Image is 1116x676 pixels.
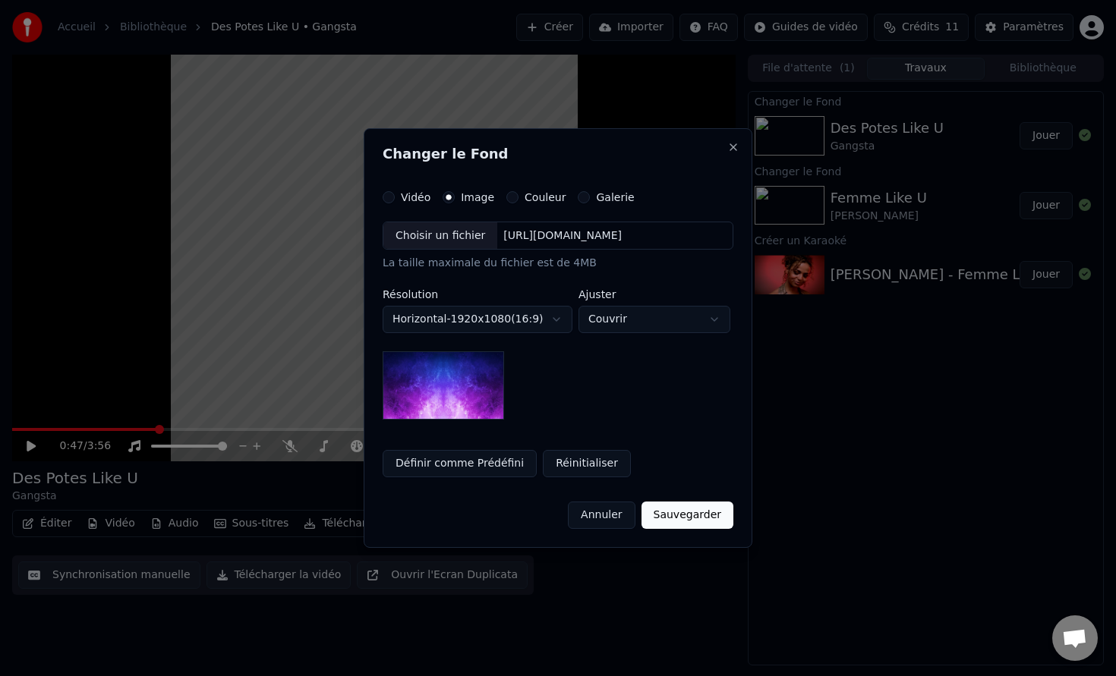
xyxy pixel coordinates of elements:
[383,450,537,477] button: Définir comme Prédéfini
[401,192,430,203] label: Vidéo
[578,289,730,300] label: Ajuster
[642,501,733,529] button: Sauvegarder
[383,289,572,300] label: Résolution
[525,192,566,203] label: Couleur
[543,450,631,477] button: Réinitialiser
[497,228,628,244] div: [URL][DOMAIN_NAME]
[596,192,634,203] label: Galerie
[383,147,733,161] h2: Changer le Fond
[383,256,733,272] div: La taille maximale du fichier est de 4MB
[461,192,494,203] label: Image
[568,501,635,529] button: Annuler
[383,222,497,250] div: Choisir un fichier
